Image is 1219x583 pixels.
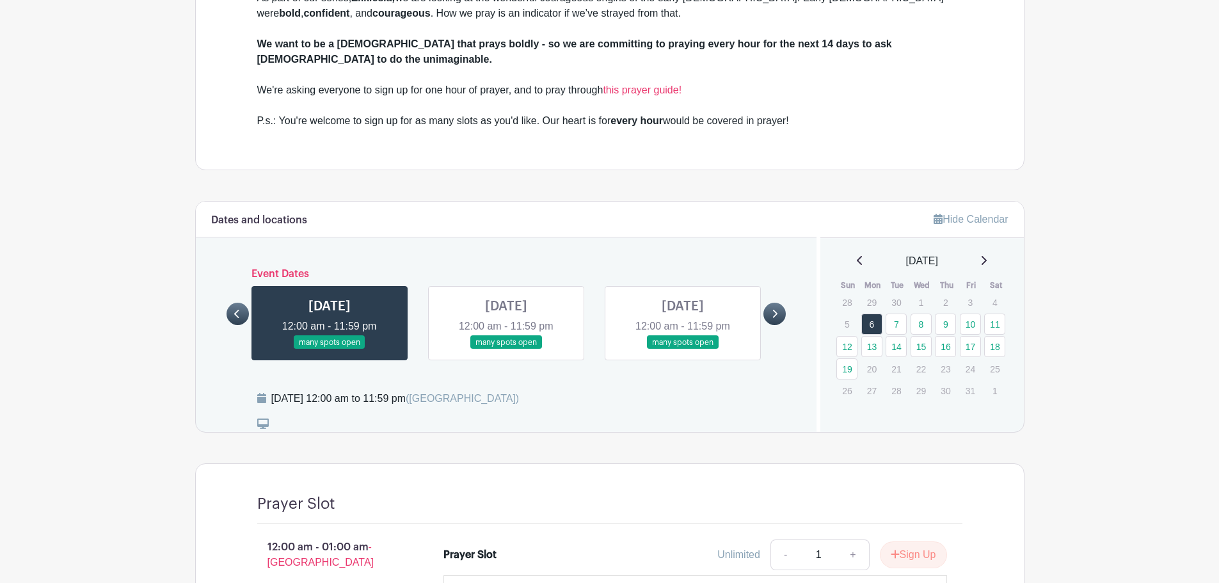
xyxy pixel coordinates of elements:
a: 15 [911,336,932,357]
a: - [770,539,800,570]
span: [DATE] [906,253,938,269]
p: 22 [911,359,932,379]
h4: Prayer Slot [257,495,335,513]
p: 29 [911,381,932,401]
p: 2 [935,292,956,312]
p: 20 [861,359,882,379]
p: 24 [960,359,981,379]
a: 19 [836,358,857,379]
div: [DATE] 12:00 am to 11:59 pm [271,391,520,406]
a: 16 [935,336,956,357]
div: Prayer Slot [443,547,497,563]
a: Hide Calendar [934,214,1008,225]
p: 21 [886,359,907,379]
p: 26 [836,381,857,401]
th: Fri [959,279,984,292]
th: Tue [885,279,910,292]
p: 25 [984,359,1005,379]
a: 12 [836,336,857,357]
p: 1 [911,292,932,312]
a: 10 [960,314,981,335]
th: Sat [984,279,1008,292]
a: 18 [984,336,1005,357]
h6: Event Dates [249,268,764,280]
a: 13 [861,336,882,357]
a: 6 [861,314,882,335]
p: 5 [836,314,857,334]
a: + [837,539,869,570]
p: 31 [960,381,981,401]
p: 12:00 am - 01:00 am [237,534,424,575]
p: 3 [960,292,981,312]
p: 29 [861,292,882,312]
a: 14 [886,336,907,357]
th: Thu [934,279,959,292]
button: Sign Up [880,541,947,568]
p: 4 [984,292,1005,312]
strong: every hour [610,115,663,126]
th: Wed [910,279,935,292]
th: Sun [836,279,861,292]
p: 28 [886,381,907,401]
h6: Dates and locations [211,214,307,227]
strong: confident [303,8,349,19]
p: 30 [886,292,907,312]
p: 27 [861,381,882,401]
a: 11 [984,314,1005,335]
th: Mon [861,279,886,292]
p: 30 [935,381,956,401]
span: ([GEOGRAPHIC_DATA]) [406,393,519,404]
strong: courageous [372,8,431,19]
p: 23 [935,359,956,379]
a: 7 [886,314,907,335]
a: this prayer guide! [603,84,681,95]
a: 8 [911,314,932,335]
a: 9 [935,314,956,335]
strong: We want to be a [DEMOGRAPHIC_DATA] that prays boldly - so we are committing to praying every hour... [257,38,892,65]
p: 1 [984,381,1005,401]
a: 17 [960,336,981,357]
p: 28 [836,292,857,312]
div: Unlimited [717,547,760,563]
strong: bold [279,8,301,19]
